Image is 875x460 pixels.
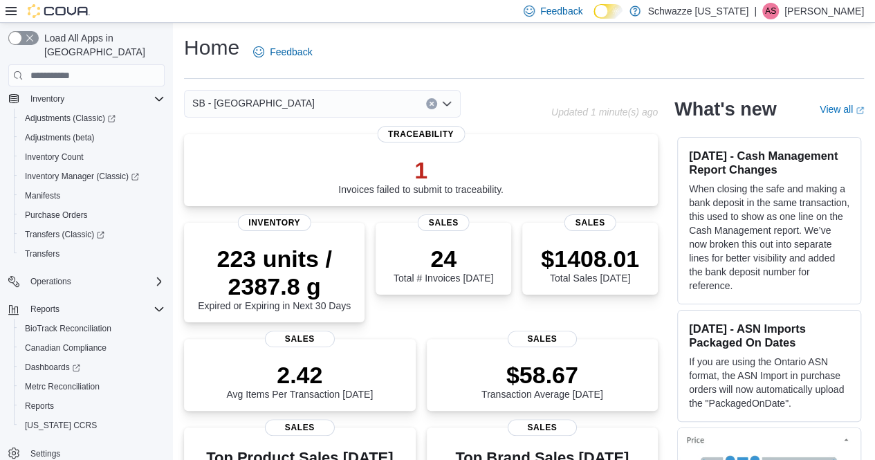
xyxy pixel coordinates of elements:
h3: [DATE] - Cash Management Report Changes [689,149,849,176]
a: Dashboards [14,358,170,377]
span: Adjustments (beta) [19,129,165,146]
span: Canadian Compliance [19,340,165,356]
button: Open list of options [441,98,452,109]
div: Invoices failed to submit to traceability. [338,156,504,195]
span: Transfers (Classic) [19,226,165,243]
span: SB - [GEOGRAPHIC_DATA] [192,95,315,111]
h2: What's new [674,98,776,120]
button: Purchase Orders [14,205,170,225]
span: Inventory Count [25,151,84,163]
span: Sales [508,331,577,347]
span: Traceability [377,126,465,142]
button: Manifests [14,186,170,205]
span: Operations [30,276,71,287]
span: Adjustments (Classic) [25,113,116,124]
span: Inventory Count [19,149,165,165]
p: Schwazze [US_STATE] [647,3,748,19]
span: Inventory [237,214,311,231]
a: Adjustments (Classic) [19,110,121,127]
div: Alyssa Savin [762,3,779,19]
button: Clear input [426,98,437,109]
button: BioTrack Reconciliation [14,319,170,338]
span: Feedback [540,4,582,18]
p: | [754,3,757,19]
span: Load All Apps in [GEOGRAPHIC_DATA] [39,31,165,59]
img: Cova [28,4,90,18]
h1: Home [184,34,239,62]
span: Transfers [19,246,165,262]
a: Adjustments (beta) [19,129,100,146]
p: [PERSON_NAME] [784,3,864,19]
a: Metrc Reconciliation [19,378,105,395]
span: Inventory Manager (Classic) [25,171,139,182]
span: Metrc Reconciliation [25,381,100,392]
a: BioTrack Reconciliation [19,320,117,337]
p: 24 [394,245,493,273]
button: Operations [25,273,77,290]
span: Canadian Compliance [25,342,107,353]
span: Sales [418,214,470,231]
a: Canadian Compliance [19,340,112,356]
a: Manifests [19,187,66,204]
svg: External link [856,107,864,115]
h3: [DATE] - ASN Imports Packaged On Dates [689,322,849,349]
span: Dashboards [25,362,80,373]
div: Expired or Expiring in Next 30 Days [195,245,353,311]
button: Adjustments (beta) [14,128,170,147]
a: Transfers [19,246,65,262]
span: Settings [30,448,60,459]
p: 223 units / 2387.8 g [195,245,353,300]
button: Reports [3,300,170,319]
div: Avg Items Per Transaction [DATE] [226,361,373,400]
button: Transfers [14,244,170,264]
span: Metrc Reconciliation [19,378,165,395]
span: Feedback [270,45,312,59]
p: 1 [338,156,504,184]
a: Adjustments (Classic) [14,109,170,128]
span: BioTrack Reconciliation [19,320,165,337]
span: Washington CCRS [19,417,165,434]
a: Transfers (Classic) [19,226,110,243]
span: Inventory Manager (Classic) [19,168,165,185]
p: $58.67 [481,361,603,389]
span: Reports [30,304,59,315]
a: Dashboards [19,359,86,376]
input: Dark Mode [593,4,623,19]
a: Reports [19,398,59,414]
span: Dashboards [19,359,165,376]
div: Transaction Average [DATE] [481,361,603,400]
a: Inventory Manager (Classic) [19,168,145,185]
button: Reports [14,396,170,416]
a: View allExternal link [820,104,864,115]
span: Purchase Orders [19,207,165,223]
button: Canadian Compliance [14,338,170,358]
span: Sales [508,419,577,436]
span: BioTrack Reconciliation [25,323,111,334]
span: Inventory [25,91,165,107]
span: Sales [564,214,616,231]
a: [US_STATE] CCRS [19,417,102,434]
button: Inventory [25,91,70,107]
div: Total # Invoices [DATE] [394,245,493,284]
p: If you are using the Ontario ASN format, the ASN Import in purchase orders will now automatically... [689,355,849,410]
span: Sales [265,419,334,436]
a: Transfers (Classic) [14,225,170,244]
span: Transfers [25,248,59,259]
span: Purchase Orders [25,210,88,221]
span: [US_STATE] CCRS [25,420,97,431]
span: Adjustments (Classic) [19,110,165,127]
p: 2.42 [226,361,373,389]
span: AS [765,3,776,19]
button: Inventory [3,89,170,109]
a: Purchase Orders [19,207,93,223]
button: Metrc Reconciliation [14,377,170,396]
span: Sales [265,331,334,347]
span: Manifests [25,190,60,201]
div: Total Sales [DATE] [541,245,639,284]
a: Feedback [248,38,317,66]
button: Inventory Count [14,147,170,167]
a: Inventory Manager (Classic) [14,167,170,186]
span: Reports [25,301,165,318]
span: Adjustments (beta) [25,132,95,143]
